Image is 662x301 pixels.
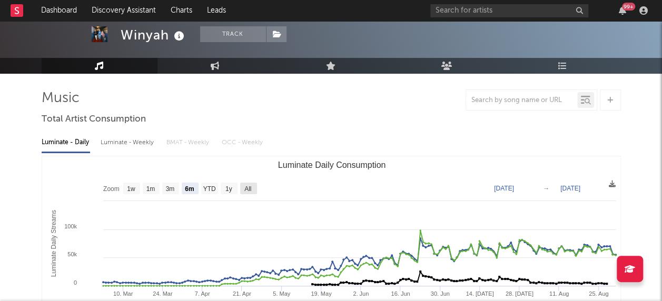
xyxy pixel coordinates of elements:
[311,290,332,297] text: 19. May
[466,96,577,105] input: Search by song name or URL
[165,185,174,193] text: 3m
[42,113,146,126] span: Total Artist Consumption
[466,290,493,297] text: 14. [DATE]
[127,185,135,193] text: 1w
[146,185,155,193] text: 1m
[560,185,580,192] text: [DATE]
[101,134,156,152] div: Luminate - Weekly
[549,290,568,297] text: 11. Aug
[505,290,533,297] text: 28. [DATE]
[353,290,369,297] text: 2. Jun
[225,185,232,193] text: 1y
[103,185,120,193] text: Zoom
[273,290,291,297] text: 5. May
[113,290,133,297] text: 10. Mar
[391,290,410,297] text: 16. Jun
[543,185,549,192] text: →
[203,185,215,193] text: YTD
[67,251,77,257] text: 50k
[244,185,251,193] text: All
[430,4,588,17] input: Search for artists
[121,26,187,44] div: Winyah
[194,290,210,297] text: 7. Apr
[278,160,386,169] text: Luminate Daily Consumption
[589,290,608,297] text: 25. Aug
[232,290,251,297] text: 21. Apr
[153,290,173,297] text: 24. Mar
[185,185,194,193] text: 6m
[494,185,514,192] text: [DATE]
[64,223,77,229] text: 100k
[622,3,635,11] div: 99 +
[50,210,57,277] text: Luminate Daily Streams
[73,279,76,286] text: 0
[619,6,626,15] button: 99+
[42,134,90,152] div: Luminate - Daily
[430,290,449,297] text: 30. Jun
[200,26,266,42] button: Track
